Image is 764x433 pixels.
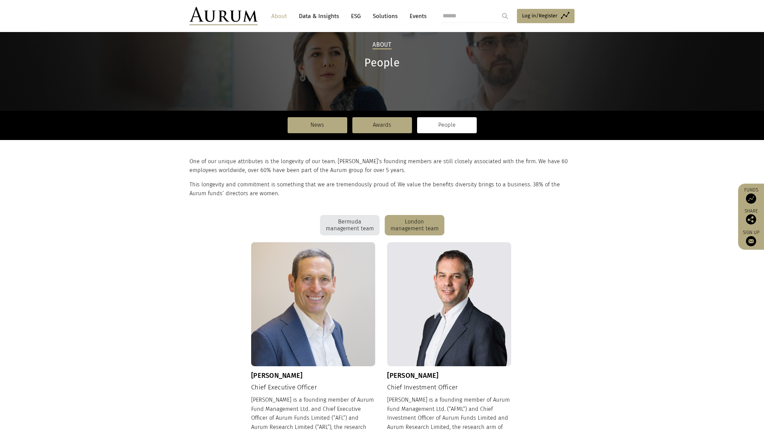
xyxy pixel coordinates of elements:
a: Log in/Register [517,9,575,23]
img: Access Funds [746,194,756,204]
a: People [417,117,477,133]
p: This longevity and commitment is something that we are tremendously proud of. We value the benefi... [189,180,573,198]
h4: Chief Executive Officer [251,384,375,391]
div: Bermuda management team [320,215,380,235]
a: Sign up [742,230,761,246]
input: Submit [498,9,512,23]
a: ESG [348,10,364,22]
img: Sign up to our newsletter [746,236,756,246]
a: About [268,10,290,22]
a: Awards [352,117,412,133]
h1: People [189,56,575,69]
a: Events [406,10,427,22]
div: London management team [385,215,444,235]
span: Log in/Register [522,12,557,20]
h2: About [372,41,391,49]
p: One of our unique attributes is the longevity of our team. [PERSON_NAME]’s founding members are s... [189,157,573,175]
a: Data & Insights [295,10,342,22]
img: Aurum [189,7,258,25]
a: Funds [742,187,761,204]
h4: Chief Investment Officer [387,384,511,391]
div: Share [742,209,761,225]
a: News [288,117,347,133]
a: Solutions [369,10,401,22]
img: Share this post [746,214,756,225]
h3: [PERSON_NAME] [251,371,375,380]
h3: [PERSON_NAME] [387,371,511,380]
